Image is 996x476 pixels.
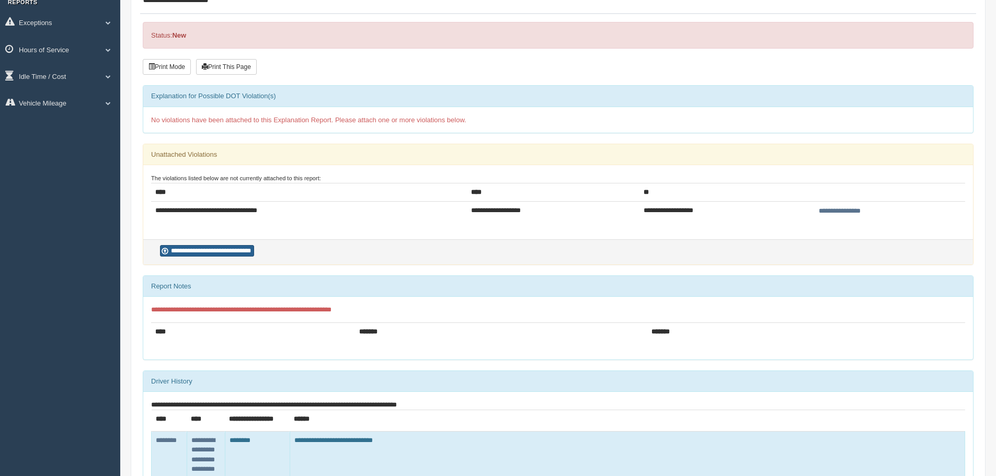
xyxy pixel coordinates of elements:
[143,59,191,75] button: Print Mode
[172,31,186,39] strong: New
[143,22,974,49] div: Status:
[151,116,466,124] span: No violations have been attached to this Explanation Report. Please attach one or more violations...
[151,175,321,181] small: The violations listed below are not currently attached to this report:
[143,86,973,107] div: Explanation for Possible DOT Violation(s)
[143,144,973,165] div: Unattached Violations
[143,276,973,297] div: Report Notes
[143,371,973,392] div: Driver History
[196,59,257,75] button: Print This Page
